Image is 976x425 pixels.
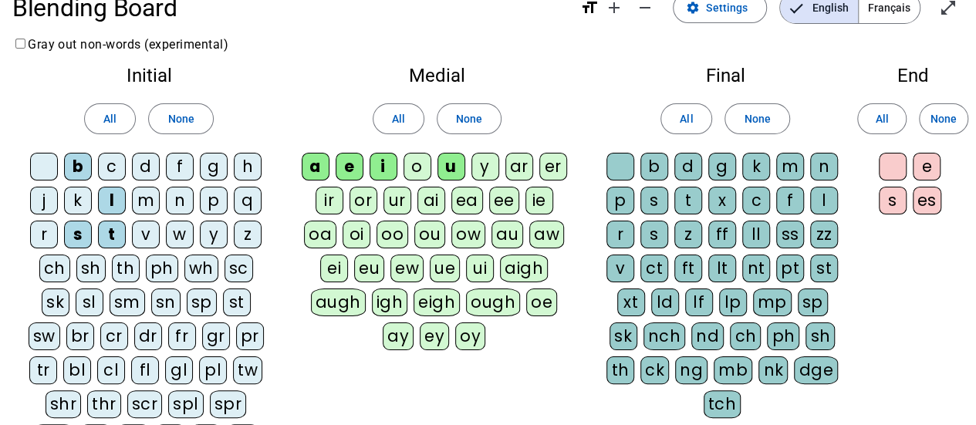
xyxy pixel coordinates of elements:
[776,255,804,282] div: pt
[167,110,194,128] span: None
[724,103,789,134] button: None
[437,103,502,134] button: None
[223,288,251,316] div: st
[674,255,702,282] div: ft
[187,288,217,316] div: sp
[776,187,804,214] div: f
[46,390,82,418] div: shr
[606,356,634,384] div: th
[875,110,888,128] span: All
[489,187,519,214] div: ee
[420,322,449,350] div: ey
[30,221,58,248] div: r
[758,356,788,384] div: nk
[354,255,384,282] div: eu
[714,356,752,384] div: mb
[414,288,460,316] div: eigh
[87,390,121,418] div: thr
[146,255,178,282] div: ph
[84,103,136,134] button: All
[98,153,126,180] div: c
[39,255,70,282] div: ch
[610,322,637,350] div: sk
[134,322,162,350] div: dr
[742,153,770,180] div: k
[691,322,724,350] div: nd
[12,37,228,52] label: Gray out non-words (experimental)
[708,187,736,214] div: x
[98,221,126,248] div: t
[491,221,523,248] div: au
[42,288,69,316] div: sk
[165,356,193,384] div: gl
[132,187,160,214] div: m
[316,187,343,214] div: ir
[430,255,460,282] div: ue
[719,288,747,316] div: lp
[103,110,117,128] span: All
[414,221,445,248] div: ou
[76,255,106,282] div: sh
[913,153,941,180] div: e
[377,221,408,248] div: oo
[233,356,262,384] div: tw
[471,153,499,180] div: y
[730,322,761,350] div: ch
[404,153,431,180] div: o
[210,390,247,418] div: spr
[810,255,838,282] div: st
[919,103,968,134] button: None
[225,255,253,282] div: sc
[810,187,838,214] div: l
[640,221,668,248] div: s
[15,39,25,49] input: Gray out non-words (experimental)
[539,153,567,180] div: er
[100,322,128,350] div: cr
[606,221,634,248] div: r
[685,288,713,316] div: lf
[131,356,159,384] div: fl
[166,221,194,248] div: w
[529,221,564,248] div: aw
[640,187,668,214] div: s
[913,187,941,214] div: es
[390,255,424,282] div: ew
[810,221,838,248] div: zz
[200,153,228,180] div: g
[392,110,405,128] span: All
[466,288,520,316] div: ough
[874,66,951,85] h2: End
[708,221,736,248] div: ff
[675,356,708,384] div: ng
[370,153,397,180] div: i
[234,221,262,248] div: z
[798,288,828,316] div: sp
[708,153,736,180] div: g
[742,255,770,282] div: nt
[742,187,770,214] div: c
[132,221,160,248] div: v
[373,103,424,134] button: All
[168,390,204,418] div: spl
[350,187,377,214] div: or
[674,187,702,214] div: t
[660,103,712,134] button: All
[200,187,228,214] div: p
[127,390,163,418] div: scr
[794,356,838,384] div: dge
[857,103,907,134] button: All
[202,322,230,350] div: gr
[383,322,414,350] div: ay
[451,187,483,214] div: ea
[640,153,668,180] div: b
[166,153,194,180] div: f
[704,390,741,418] div: tch
[64,187,92,214] div: k
[298,66,576,85] h2: Medial
[336,153,363,180] div: e
[148,103,213,134] button: None
[30,187,58,214] div: j
[200,221,228,248] div: y
[776,153,804,180] div: m
[674,221,702,248] div: z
